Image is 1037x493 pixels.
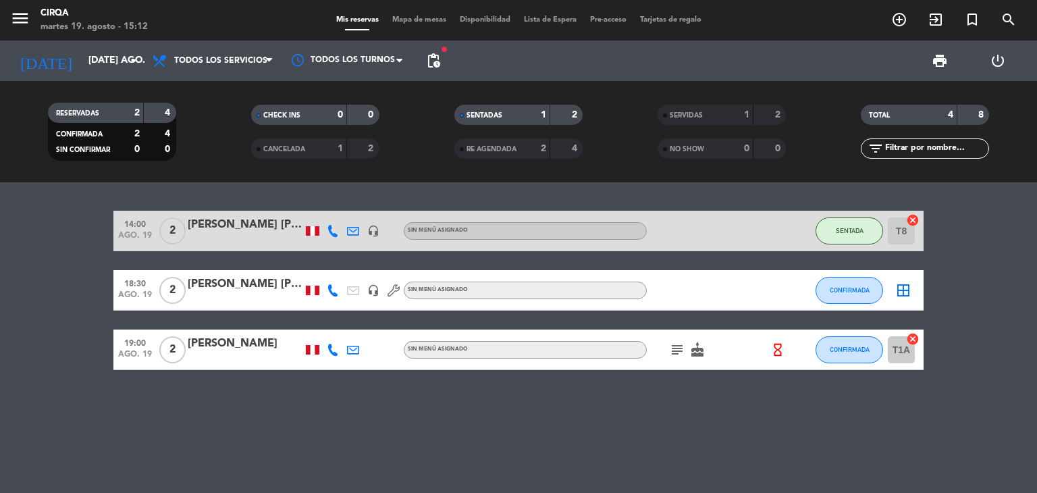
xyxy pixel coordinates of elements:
[633,16,708,24] span: Tarjetas de regalo
[368,110,376,120] strong: 0
[41,20,148,34] div: martes 19. agosto - 15:12
[670,112,703,119] span: SERVIDAS
[517,16,583,24] span: Lista de Espera
[367,284,379,296] i: headset_mic
[188,276,302,293] div: [PERSON_NAME] [PERSON_NAME]
[440,45,448,53] span: fiber_manual_record
[159,277,186,304] span: 2
[572,110,580,120] strong: 2
[338,110,343,120] strong: 0
[165,108,173,118] strong: 4
[868,140,884,157] i: filter_list
[1001,11,1017,28] i: search
[126,53,142,69] i: arrow_drop_down
[836,227,863,234] span: SENTADA
[118,275,152,290] span: 18:30
[670,146,704,153] span: NO SHOW
[367,225,379,237] i: headset_mic
[118,231,152,246] span: ago. 19
[884,141,988,156] input: Filtrar por nombre...
[964,11,980,28] i: turned_in_not
[467,112,502,119] span: SENTADAS
[56,110,99,117] span: RESERVADAS
[165,129,173,138] strong: 4
[263,146,305,153] span: CANCELADA
[134,108,140,118] strong: 2
[453,16,517,24] span: Disponibilidad
[906,332,920,346] i: cancel
[41,7,148,20] div: CIRQA
[775,144,783,153] strong: 0
[572,144,580,153] strong: 4
[583,16,633,24] span: Pre-acceso
[118,334,152,350] span: 19:00
[990,53,1006,69] i: power_settings_new
[775,110,783,120] strong: 2
[541,110,546,120] strong: 1
[669,342,685,358] i: subject
[408,287,468,292] span: Sin menú asignado
[932,53,948,69] span: print
[159,217,186,244] span: 2
[134,145,140,154] strong: 0
[928,11,944,28] i: exit_to_app
[744,144,749,153] strong: 0
[969,41,1027,81] div: LOG OUT
[408,346,468,352] span: Sin menú asignado
[978,110,986,120] strong: 8
[329,16,385,24] span: Mis reservas
[188,335,302,353] div: [PERSON_NAME]
[906,213,920,227] i: cancel
[118,290,152,306] span: ago. 19
[744,110,749,120] strong: 1
[134,129,140,138] strong: 2
[174,56,267,66] span: Todos los servicios
[263,112,300,119] span: CHECK INS
[895,282,911,299] i: border_all
[816,336,883,363] button: CONFIRMADA
[56,131,103,138] span: CONFIRMADA
[770,342,785,357] i: hourglass_empty
[368,144,376,153] strong: 2
[408,228,468,233] span: Sin menú asignado
[159,336,186,363] span: 2
[338,144,343,153] strong: 1
[830,346,870,353] span: CONFIRMADA
[425,53,442,69] span: pending_actions
[118,215,152,231] span: 14:00
[10,46,82,76] i: [DATE]
[541,144,546,153] strong: 2
[118,350,152,365] span: ago. 19
[10,8,30,33] button: menu
[891,11,907,28] i: add_circle_outline
[869,112,890,119] span: TOTAL
[689,342,706,358] i: cake
[816,277,883,304] button: CONFIRMADA
[467,146,516,153] span: RE AGENDADA
[816,217,883,244] button: SENTADA
[830,286,870,294] span: CONFIRMADA
[188,216,302,234] div: [PERSON_NAME] [PERSON_NAME]
[948,110,953,120] strong: 4
[165,145,173,154] strong: 0
[56,147,110,153] span: SIN CONFIRMAR
[10,8,30,28] i: menu
[385,16,453,24] span: Mapa de mesas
